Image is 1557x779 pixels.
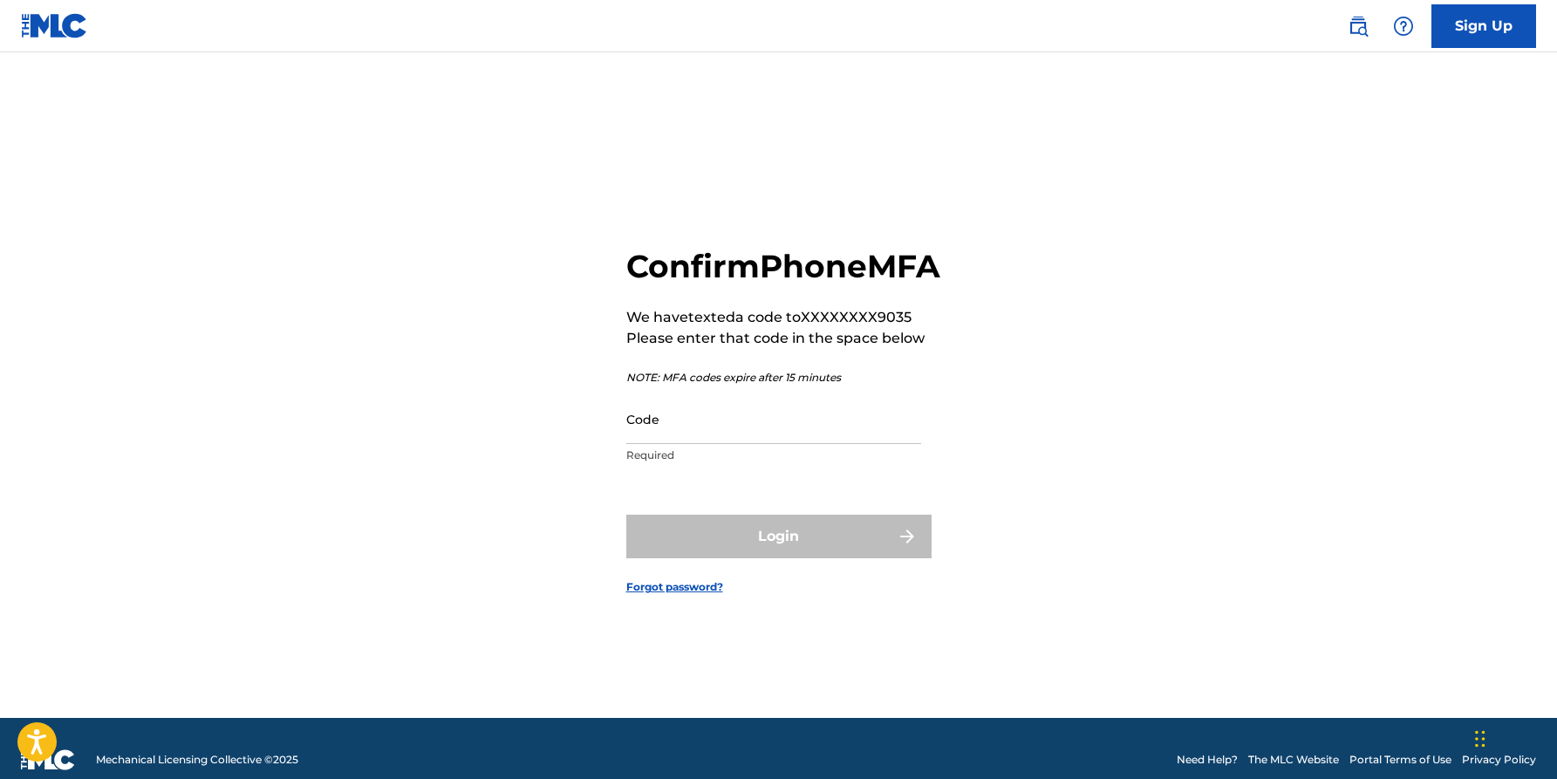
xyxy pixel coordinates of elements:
a: The MLC Website [1248,752,1339,768]
span: Mechanical Licensing Collective © 2025 [96,752,298,768]
img: MLC Logo [21,13,88,38]
p: Please enter that code in the space below [626,328,940,349]
a: Public Search [1341,9,1376,44]
div: Drag [1475,713,1485,765]
img: logo [21,749,75,770]
h2: Confirm Phone MFA [626,247,940,286]
a: Privacy Policy [1462,752,1536,768]
iframe: Chat Widget [1470,695,1557,779]
p: Required [626,448,921,463]
div: Help [1386,9,1421,44]
p: We have texted a code to XXXXXXXX9035 [626,307,940,328]
a: Sign Up [1431,4,1536,48]
p: NOTE: MFA codes expire after 15 minutes [626,370,940,386]
a: Need Help? [1177,752,1238,768]
a: Forgot password? [626,579,723,595]
img: help [1393,16,1414,37]
a: Portal Terms of Use [1349,752,1451,768]
img: search [1348,16,1369,37]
